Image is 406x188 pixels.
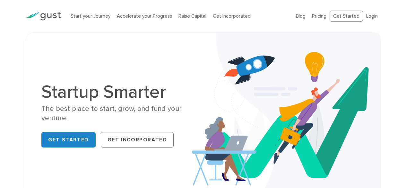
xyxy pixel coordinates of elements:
[366,13,378,19] a: Login
[41,132,96,148] a: Get Started
[330,11,363,22] a: Get Started
[41,83,198,101] h1: Startup Smarter
[296,13,306,19] a: Blog
[101,132,174,148] a: Get Incorporated
[213,13,251,19] a: Get Incorporated
[25,12,61,21] img: Gust Logo
[117,13,172,19] a: Accelerate your Progress
[312,13,326,19] a: Pricing
[178,13,206,19] a: Raise Capital
[41,104,198,123] div: The best place to start, grow, and fund your venture.
[71,13,110,19] a: Start your Journey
